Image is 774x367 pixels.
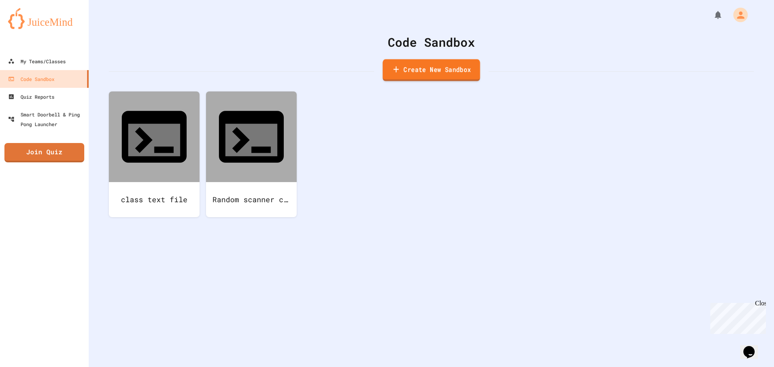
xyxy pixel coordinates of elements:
a: Random scanner class [206,91,297,217]
div: Code Sandbox [109,33,754,51]
div: Smart Doorbell & Ping Pong Launcher [8,110,85,129]
iframe: chat widget [707,300,766,334]
iframe: chat widget [740,335,766,359]
div: Random scanner class [206,182,297,217]
div: My Account [725,6,750,24]
div: Chat with us now!Close [3,3,56,51]
a: class text file [109,91,200,217]
div: My Notifications [698,8,725,22]
div: Code Sandbox [8,74,54,84]
a: Create New Sandbox [383,59,480,81]
div: Quiz Reports [8,92,54,102]
div: My Teams/Classes [8,56,66,66]
a: Join Quiz [4,143,84,162]
div: class text file [109,182,200,217]
img: logo-orange.svg [8,8,81,29]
